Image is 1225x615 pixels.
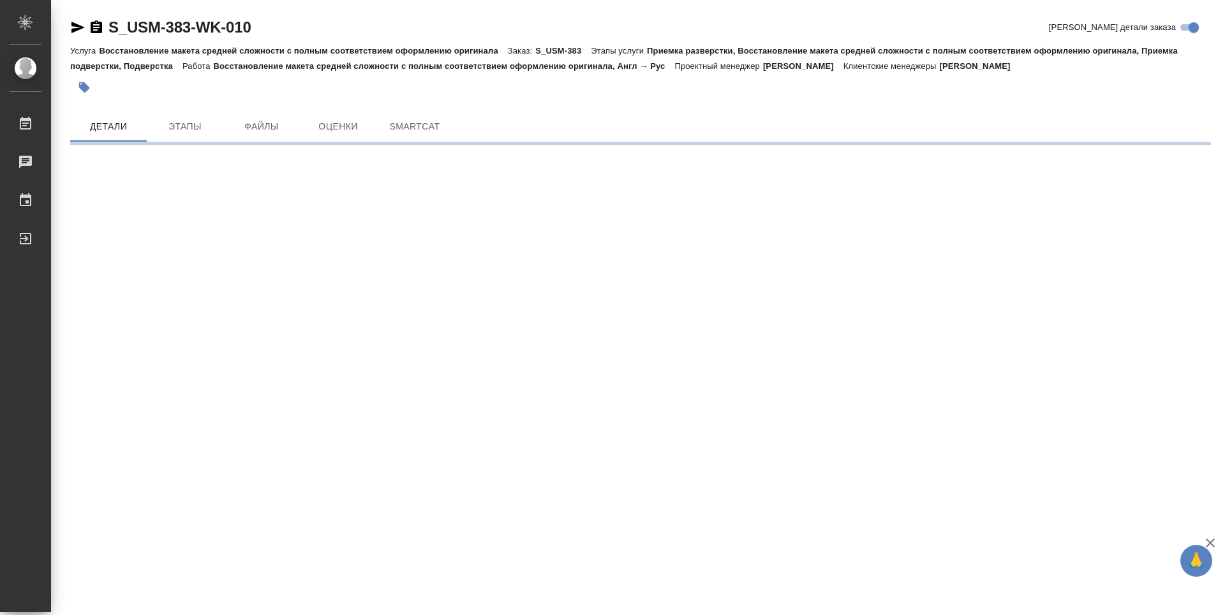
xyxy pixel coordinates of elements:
span: SmartCat [384,119,445,135]
p: Клиентские менеджеры [843,61,940,71]
p: S_USM-383 [535,46,591,56]
button: 🙏 [1180,545,1212,577]
p: Восстановление макета средней сложности с полным соответствием оформлению оригинала, Англ → Рус [214,61,675,71]
button: Добавить тэг [70,73,98,101]
p: Восстановление макета средней сложности с полным соответствием оформлению оригинала [99,46,507,56]
p: [PERSON_NAME] [763,61,843,71]
span: Файлы [231,119,292,135]
button: Скопировать ссылку [89,20,104,35]
button: Скопировать ссылку для ЯМессенджера [70,20,85,35]
span: Этапы [154,119,216,135]
p: Работа [182,61,214,71]
p: Заказ: [508,46,535,56]
span: 🙏 [1185,547,1207,574]
span: Детали [78,119,139,135]
p: Приемка разверстки, Восстановление макета средней сложности с полным соответствием оформлению ори... [70,46,1178,71]
p: Проектный менеджер [674,61,762,71]
a: S_USM-383-WK-010 [108,19,251,36]
span: [PERSON_NAME] детали заказа [1049,21,1176,34]
p: Услуга [70,46,99,56]
span: Оценки [308,119,369,135]
p: [PERSON_NAME] [940,61,1020,71]
p: Этапы услуги [591,46,647,56]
